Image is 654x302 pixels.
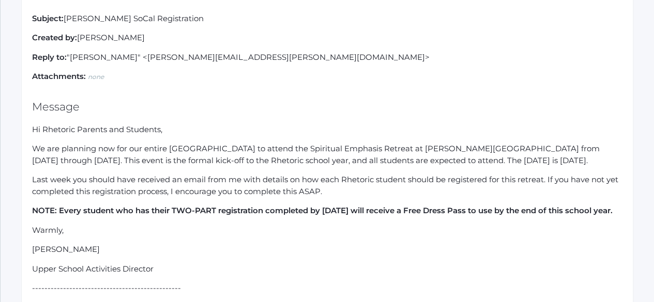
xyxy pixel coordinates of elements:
p: [PERSON_NAME] [32,32,622,44]
p: "[PERSON_NAME]" <[PERSON_NAME][EMAIL_ADDRESS][PERSON_NAME][DOMAIN_NAME]> [32,52,622,63]
p: [PERSON_NAME] [32,244,622,256]
p: ------------------------------------------------ [32,282,622,294]
em: none [88,73,104,81]
strong: Attachments: [32,71,86,81]
p: Warmly, [32,225,622,236]
strong: Created by: [32,33,77,42]
h2: Message [32,101,622,113]
strong: Subject: [32,13,64,23]
p: Hi Rhetoric Parents and Students, [32,124,622,136]
p: We are planning now for our entire [GEOGRAPHIC_DATA] to attend the Spiritual Emphasis Retreat at ... [32,143,622,166]
strong: Reply to: [32,52,67,62]
strong: NOTE: Every student who has their TWO-PART registration completed by [DATE] will receive a Free D... [32,205,613,215]
p: Last week you should have received an email from me with details on how each Rhetoric student sho... [32,174,622,197]
p: [PERSON_NAME] SoCal Registration [32,13,622,25]
p: Upper School Activities Director [32,263,622,275]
